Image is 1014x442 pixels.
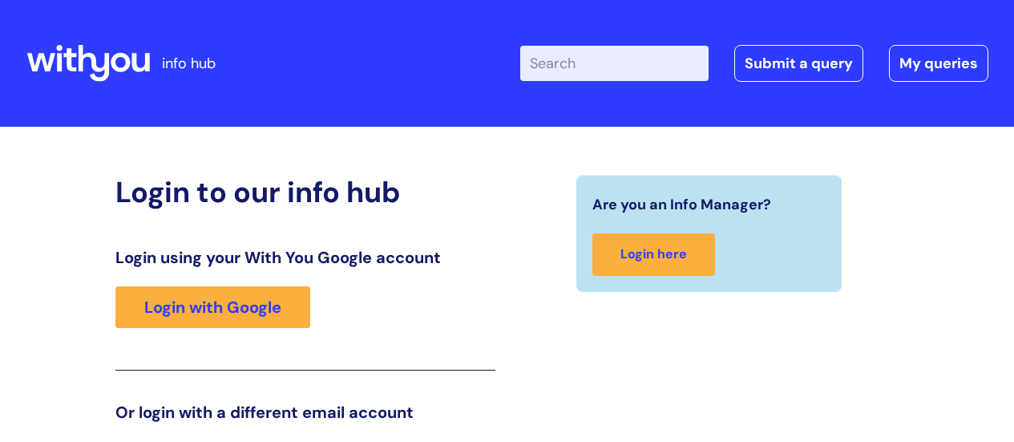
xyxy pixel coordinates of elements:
[115,248,495,267] h3: Login using your With You Google account
[115,403,495,422] h3: Or login with a different email account
[520,46,709,81] input: Search
[115,286,310,328] a: Login with Google
[889,45,988,82] a: My queries
[592,192,771,217] span: Are you an Info Manager?
[162,51,216,76] p: info hub
[734,45,863,82] a: Submit a query
[592,233,715,276] a: Login here
[115,175,495,209] h2: Login to our info hub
